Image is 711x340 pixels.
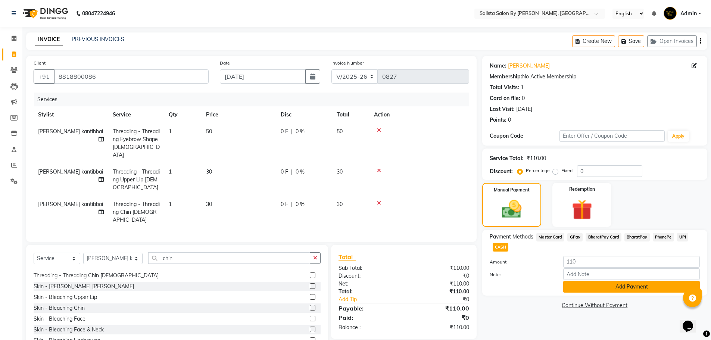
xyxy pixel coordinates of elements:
[169,201,172,208] span: 1
[333,280,404,288] div: Net:
[404,288,475,296] div: ₹110.00
[291,128,293,135] span: |
[296,168,305,176] span: 0 %
[38,201,103,208] span: [PERSON_NAME] kantibbai
[220,60,230,66] label: Date
[508,62,550,70] a: [PERSON_NAME]
[337,201,343,208] span: 30
[404,272,475,280] div: ₹0
[404,280,475,288] div: ₹110.00
[490,116,506,124] div: Points:
[490,105,515,113] div: Last Visit:
[113,168,160,191] span: Threading - Threading Upper Lip [DEMOGRAPHIC_DATA]
[331,60,364,66] label: Invoice Number
[484,259,558,265] label: Amount:
[34,60,46,66] label: Client
[333,296,415,303] a: Add Tip
[276,106,332,123] th: Disc
[169,128,172,135] span: 1
[281,168,288,176] span: 0 F
[668,131,689,142] button: Apply
[647,35,697,47] button: Open Invoices
[34,69,54,84] button: +91
[493,243,509,252] span: CASH
[490,168,513,175] div: Discount:
[490,84,519,91] div: Total Visits:
[586,233,621,241] span: BharatPay Card
[164,106,202,123] th: Qty
[108,106,164,123] th: Service
[34,315,85,323] div: Skin - Bleaching Face
[496,198,528,221] img: _cash.svg
[206,128,212,135] span: 50
[202,106,276,123] th: Price
[206,201,212,208] span: 30
[677,233,689,241] span: UPI
[206,168,212,175] span: 30
[565,197,599,222] img: _gift.svg
[680,10,697,18] span: Admin
[296,200,305,208] span: 0 %
[624,233,650,241] span: BharatPay
[148,252,310,264] input: Search or Scan
[404,324,475,331] div: ₹110.00
[337,128,343,135] span: 50
[484,302,706,309] a: Continue Without Payment
[572,35,615,47] button: Create New
[618,35,644,47] button: Save
[494,187,530,193] label: Manual Payment
[527,155,546,162] div: ₹110.00
[333,313,404,322] div: Paid:
[34,283,134,290] div: Skin - [PERSON_NAME] [PERSON_NAME]
[38,128,103,135] span: [PERSON_NAME] kantibbai
[281,128,288,135] span: 0 F
[34,326,104,334] div: Skin - Bleaching Face & Neck
[333,272,404,280] div: Discount:
[333,324,404,331] div: Balance :
[416,296,475,303] div: ₹0
[339,253,356,261] span: Total
[490,62,506,70] div: Name:
[484,271,558,278] label: Note:
[291,200,293,208] span: |
[567,233,583,241] span: GPay
[34,304,85,312] div: Skin - Bleaching Chin
[508,116,511,124] div: 0
[569,186,595,193] label: Redemption
[169,168,172,175] span: 1
[337,168,343,175] span: 30
[490,155,524,162] div: Service Total:
[34,106,108,123] th: Stylist
[536,233,565,241] span: Master Card
[34,293,97,301] div: Skin - Bleaching Upper Lip
[664,7,677,20] img: Admin
[680,310,704,333] iframe: chat widget
[490,73,522,81] div: Membership:
[34,93,475,106] div: Services
[113,201,160,223] span: Threading - Threading Chin [DEMOGRAPHIC_DATA]
[563,256,700,268] input: Amount
[72,36,124,43] a: PREVIOUS INVOICES
[653,233,674,241] span: PhonePe
[35,33,63,46] a: INVOICE
[561,167,573,174] label: Fixed
[404,304,475,313] div: ₹110.00
[281,200,288,208] span: 0 F
[563,268,700,280] input: Add Note
[82,3,115,24] b: 08047224946
[522,94,525,102] div: 0
[490,132,560,140] div: Coupon Code
[516,105,532,113] div: [DATE]
[34,272,159,280] div: Threading - Threading Chin [DEMOGRAPHIC_DATA]
[19,3,70,24] img: logo
[404,313,475,322] div: ₹0
[296,128,305,135] span: 0 %
[54,69,209,84] input: Search by Name/Mobile/Email/Code
[332,106,369,123] th: Total
[38,168,103,175] span: [PERSON_NAME] kantibbai
[563,281,700,293] button: Add Payment
[521,84,524,91] div: 1
[291,168,293,176] span: |
[333,304,404,313] div: Payable:
[490,73,700,81] div: No Active Membership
